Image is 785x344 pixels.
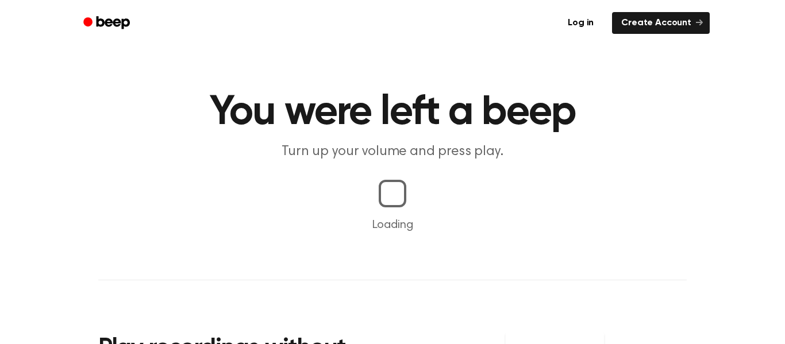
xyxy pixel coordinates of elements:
[612,12,710,34] a: Create Account
[75,12,140,34] a: Beep
[556,10,605,36] a: Log in
[98,92,687,133] h1: You were left a beep
[172,142,613,161] p: Turn up your volume and press play.
[14,217,771,234] p: Loading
